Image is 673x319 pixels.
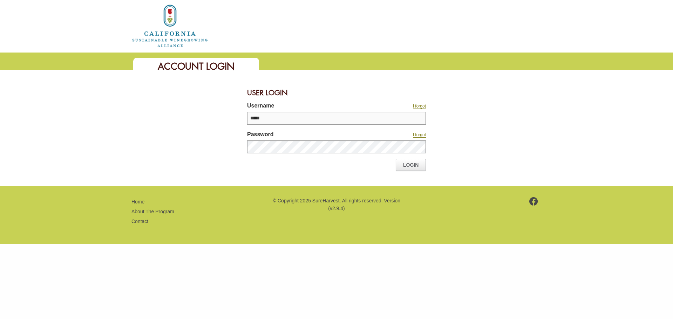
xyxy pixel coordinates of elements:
[131,22,209,28] a: Home
[131,4,209,48] img: logo_cswa2x.png
[272,197,401,213] p: © Copyright 2025 SureHarvest. All rights reserved. Version (v2.9.4)
[247,130,363,140] label: Password
[131,199,144,204] a: Home
[413,132,426,138] a: I forgot
[247,84,426,102] div: User Login
[247,102,363,112] label: Username
[396,159,426,171] a: Login
[158,60,234,72] span: Account Login
[529,197,538,206] img: footer-facebook.png
[131,209,174,214] a: About The Program
[413,104,426,109] a: I forgot
[131,219,148,224] a: Contact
